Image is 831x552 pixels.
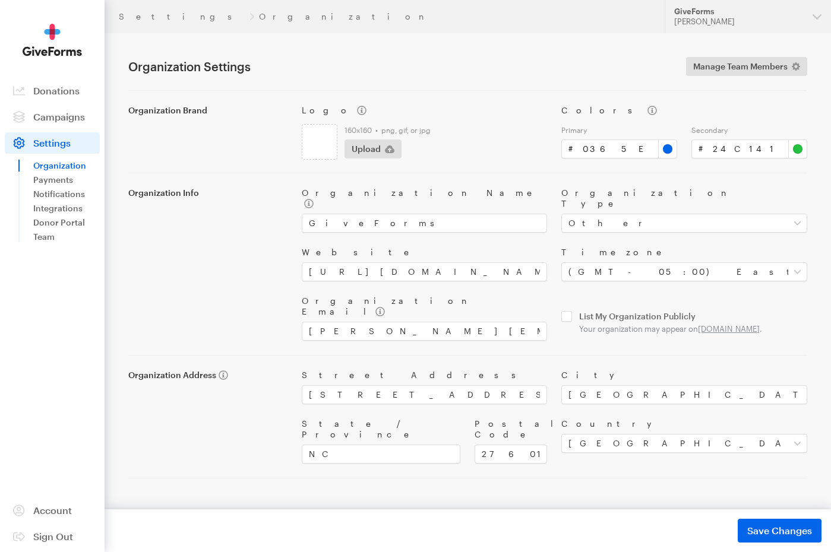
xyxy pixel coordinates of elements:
[128,370,287,380] label: Organization Address
[561,418,807,429] label: Country
[128,105,287,116] label: Organization Brand
[33,158,100,173] a: Organization
[302,105,548,116] label: Logo
[33,85,80,96] span: Donations
[128,59,672,74] h1: Organization Settings
[302,262,548,281] input: https://www.example.com
[302,296,548,317] label: Organization Email
[698,324,760,334] a: [DOMAIN_NAME]
[33,230,100,244] a: Team
[747,524,812,538] span: Save Changes
[302,247,548,258] label: Website
[561,188,807,209] label: Organization Type
[33,187,100,201] a: Notifications
[33,201,100,215] a: Integrations
[352,142,381,156] span: Upload
[738,519,821,543] button: Save Changes
[302,370,548,380] label: Street Address
[693,59,788,74] span: Manage Team Members
[691,125,807,135] label: Secondary
[561,247,807,258] label: Timezone
[345,139,402,158] button: Upload
[5,500,100,521] a: Account
[33,173,100,187] a: Payments
[345,125,548,135] label: 160x160 • png, gif, or jpg
[302,188,548,209] label: Organization Name
[686,57,807,76] a: Manage Team Members
[561,125,677,135] label: Primary
[561,370,807,380] label: City
[561,105,807,116] label: Colors
[33,531,73,542] span: Sign Out
[33,505,72,516] span: Account
[475,418,547,440] label: Postal Code
[33,215,100,230] a: Donor Portal
[5,106,100,128] a: Campaigns
[5,132,100,154] a: Settings
[119,12,245,21] a: Settings
[5,80,100,101] a: Donations
[302,418,461,440] label: State / Province
[5,526,100,547] a: Sign Out
[128,188,287,198] label: Organization Info
[674,7,803,17] div: GiveForms
[33,111,85,122] span: Campaigns
[23,24,82,56] img: GiveForms
[674,17,803,27] div: [PERSON_NAME]
[33,137,71,148] span: Settings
